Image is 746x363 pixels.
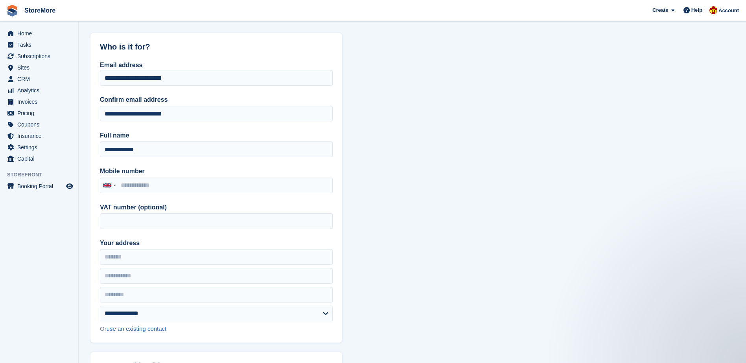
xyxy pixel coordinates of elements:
label: Full name [100,131,333,140]
label: Mobile number [100,167,333,176]
a: menu [4,130,74,141]
span: Insurance [17,130,64,141]
a: menu [4,62,74,73]
span: Booking Portal [17,181,64,192]
a: menu [4,96,74,107]
h2: Who is it for? [100,42,333,51]
a: menu [4,181,74,192]
a: use an existing contact [107,325,167,332]
img: Store More Team [709,6,717,14]
a: menu [4,85,74,96]
span: Account [718,7,739,15]
span: Storefront [7,171,78,179]
label: Email address [100,62,143,68]
div: United Kingdom: +44 [100,178,118,193]
span: Coupons [17,119,64,130]
div: Or [100,324,333,334]
label: Your address [100,238,333,248]
span: Create [652,6,668,14]
a: menu [4,119,74,130]
span: Home [17,28,64,39]
a: menu [4,73,74,84]
span: Tasks [17,39,64,50]
img: stora-icon-8386f47178a22dfd0bd8f6a31ec36ba5ce8667c1dd55bd0f319d3a0aa187defe.svg [6,5,18,16]
a: menu [4,153,74,164]
span: Capital [17,153,64,164]
a: menu [4,142,74,153]
span: Subscriptions [17,51,64,62]
span: Sites [17,62,64,73]
span: Settings [17,142,64,153]
span: CRM [17,73,64,84]
span: Pricing [17,108,64,119]
span: Invoices [17,96,64,107]
span: Analytics [17,85,64,96]
span: Help [691,6,702,14]
a: menu [4,39,74,50]
a: menu [4,108,74,119]
a: Preview store [65,181,74,191]
a: StoreMore [21,4,59,17]
a: menu [4,28,74,39]
a: menu [4,51,74,62]
label: VAT number (optional) [100,203,333,212]
label: Confirm email address [100,95,333,104]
